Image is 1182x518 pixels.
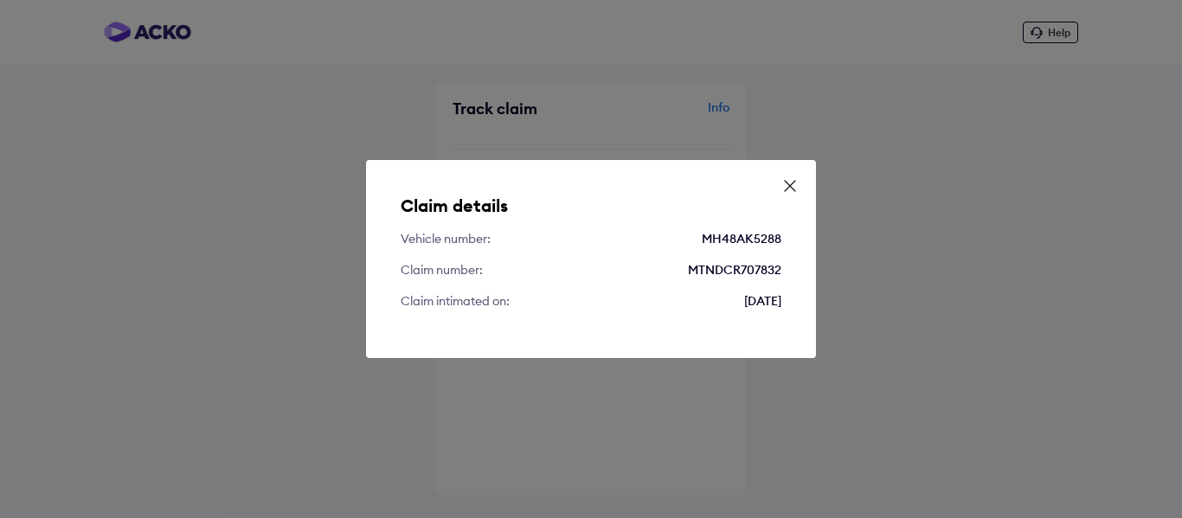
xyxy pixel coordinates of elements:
[401,292,510,310] div: Claim intimated on:
[401,230,491,247] div: Vehicle number:
[702,230,781,247] div: MH48AK5288
[688,261,781,278] div: MTNDCR707832
[401,261,483,278] div: Claim number:
[401,195,781,216] h5: Claim details
[744,292,781,310] div: [DATE]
